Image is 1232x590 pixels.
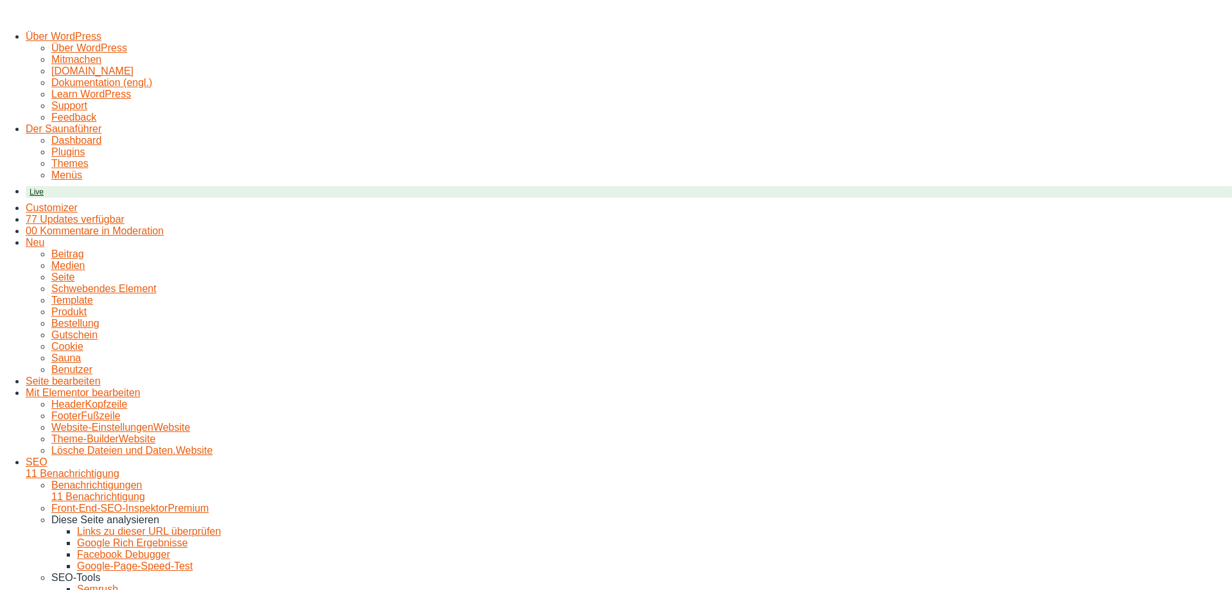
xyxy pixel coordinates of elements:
[119,433,156,444] span: Website
[51,89,131,100] a: Learn WordPress
[51,491,57,502] span: 1
[26,186,1232,198] a: Live
[77,526,221,537] a: Links zu dieser URL überprüfen
[26,158,1232,181] ul: Der Saunaführer
[51,169,82,180] a: Menüs
[176,445,213,456] span: Website
[51,422,153,433] span: Website-Einstellungen
[153,422,191,433] span: Website
[81,410,120,421] span: Fußzeile
[51,272,74,282] a: Seite
[26,123,101,134] a: Der Saunaführer
[57,491,145,502] span: 1 Benachrichtigung
[77,560,193,571] a: Google-Page-Speed-Test
[51,146,85,157] a: Plugins
[51,100,87,111] a: Support
[51,410,121,421] a: FooterFußzeile
[51,480,1232,503] a: Benachrichtigungen
[51,572,1232,584] div: SEO-Tools
[26,135,1232,158] ul: Der Saunaführer
[51,364,92,375] a: Benutzer
[51,54,101,65] a: Mitmachen
[26,214,31,225] span: 7
[51,514,1232,526] div: Diese Seite analysieren
[51,248,84,259] a: Beitrag
[77,549,170,560] a: Facebook Debugger
[51,158,89,169] a: Themes
[51,341,83,352] a: Cookie
[51,260,85,271] a: Medien
[51,112,96,123] a: Feedback
[51,306,87,317] a: Produkt
[51,295,93,306] a: Template
[26,202,78,213] a: Customizer
[51,433,119,444] span: Theme-Builder
[51,503,209,514] a: Front-End-SEO-Inspektor
[51,329,98,340] a: Gutschein
[31,468,119,479] span: 1 Benachrichtigung
[26,237,44,248] span: Neu
[51,42,127,53] a: Über WordPress
[51,135,101,146] a: Dashboard
[77,537,188,548] a: Google Rich Ergebnisse
[26,456,47,467] span: SEO
[51,399,127,410] a: HeaderKopfzeile
[31,225,164,236] span: 0 Kommentare in Moderation
[26,376,101,386] a: Seite bearbeiten
[26,468,31,479] span: 1
[31,214,124,225] span: 7 Updates verfügbar
[51,410,81,421] span: Footer
[51,65,133,76] a: [DOMAIN_NAME]
[51,422,190,433] a: Website-EinstellungenWebsite
[51,283,157,294] a: Schwebendes Element
[51,77,152,88] a: Dokumentation (engl.)
[26,42,1232,65] ul: Über WordPress
[85,399,127,410] span: Kopfzeile
[26,31,101,42] span: Über WordPress
[51,399,85,410] span: Header
[26,65,1232,123] ul: Über WordPress
[51,445,176,456] span: Lösche Dateien und Daten.
[51,445,212,456] a: Lösche Dateien und Daten.Website
[51,318,99,329] a: Bestellung
[26,248,1232,376] ul: Neu
[51,352,81,363] a: Sauna
[167,503,209,514] span: Premium
[51,433,155,444] a: Theme-BuilderWebsite
[26,387,141,398] a: Mit Elementor bearbeiten
[26,225,31,236] span: 0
